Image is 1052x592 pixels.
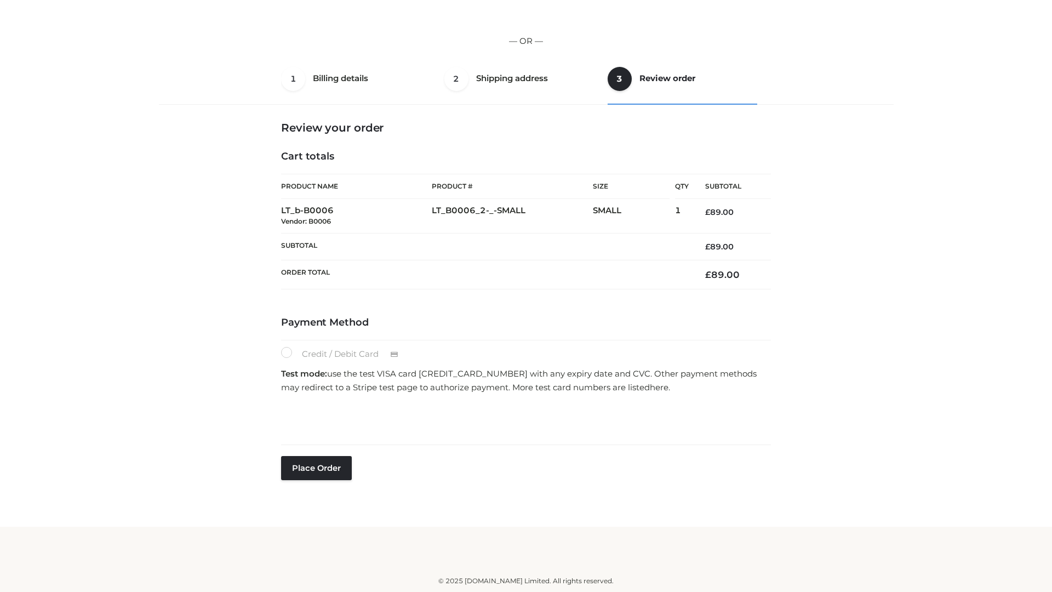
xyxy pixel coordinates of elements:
iframe: Secure payment input frame [279,398,769,438]
label: Credit / Debit Card [281,347,410,361]
td: LT_B0006_2-_-SMALL [432,199,593,234]
h3: Review your order [281,121,771,134]
h4: Payment Method [281,317,771,329]
th: Product Name [281,174,432,199]
th: Size [593,174,670,199]
th: Product # [432,174,593,199]
th: Subtotal [689,174,771,199]
small: Vendor: B0006 [281,217,331,225]
th: Subtotal [281,233,689,260]
bdi: 89.00 [705,242,734,252]
button: Place order [281,456,352,480]
a: here [650,382,668,392]
p: use the test VISA card [CREDIT_CARD_NUMBER] with any expiry date and CVC. Other payment methods m... [281,367,771,395]
td: LT_b-B0006 [281,199,432,234]
th: Qty [675,174,689,199]
img: Credit / Debit Card [384,348,404,361]
span: £ [705,242,710,252]
div: © 2025 [DOMAIN_NAME] Limited. All rights reserved. [163,576,889,587]
bdi: 89.00 [705,207,734,217]
span: £ [705,269,711,280]
th: Order Total [281,260,689,289]
td: 1 [675,199,689,234]
strong: Test mode: [281,368,327,379]
h4: Cart totals [281,151,771,163]
span: £ [705,207,710,217]
p: — OR — [163,34,889,48]
bdi: 89.00 [705,269,740,280]
td: SMALL [593,199,675,234]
